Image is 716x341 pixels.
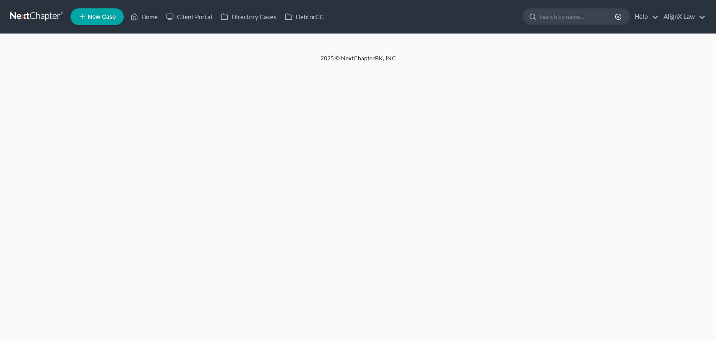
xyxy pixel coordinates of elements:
a: Home [126,9,162,24]
a: AlignX Law [659,9,706,24]
a: Help [630,9,659,24]
a: Directory Cases [216,9,281,24]
a: DebtorCC [281,9,328,24]
div: 2025 © NextChapterBK, INC [119,54,597,69]
span: New Case [88,14,116,20]
a: Client Portal [162,9,216,24]
input: Search by name... [539,9,616,24]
